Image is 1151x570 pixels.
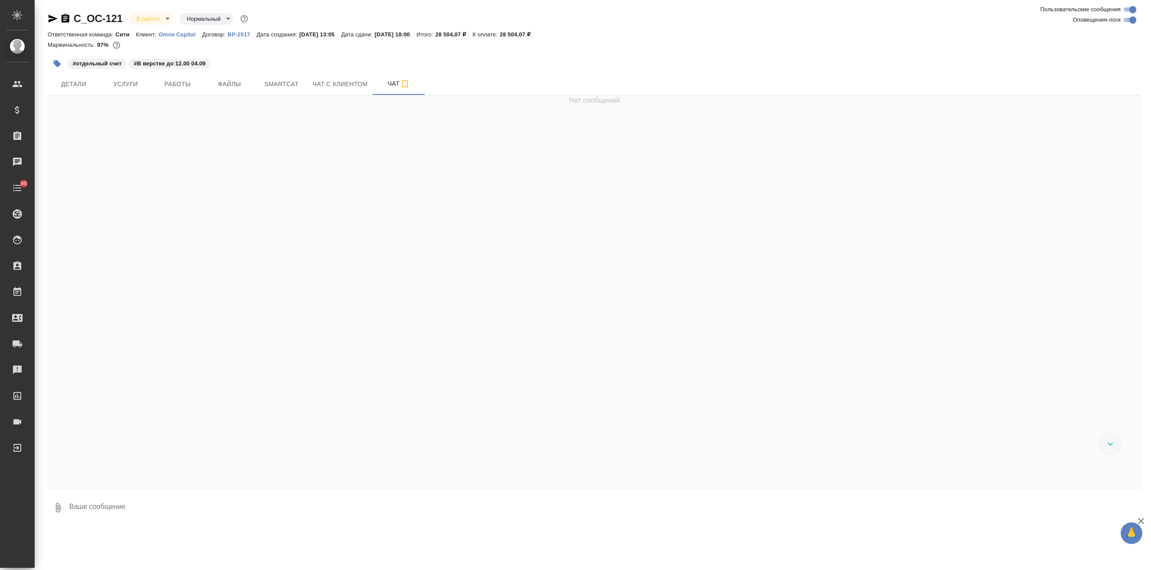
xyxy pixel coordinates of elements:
[158,31,202,38] p: Omne Capital
[97,42,110,48] p: 97%
[136,31,158,38] p: Клиент:
[1121,522,1142,544] button: 🙏
[569,95,620,106] span: Нет сообщений
[375,31,417,38] p: [DATE] 18:00
[202,31,228,38] p: Договор:
[1124,524,1139,542] span: 🙏
[2,177,32,199] a: 95
[257,31,299,38] p: Дата создания:
[134,59,206,68] p: #В верстке до 12.00 04.09
[53,79,94,90] span: Детали
[48,42,97,48] p: Маржинальность:
[227,30,256,38] a: ВР-2517
[128,59,212,67] span: В верстке до 12.00 04.09
[435,31,472,38] p: 28 504,07 ₽
[134,15,162,23] button: В работе
[299,31,341,38] p: [DATE] 13:05
[74,13,123,24] a: C_OC-121
[472,31,500,38] p: К оплате:
[60,13,71,24] button: Скопировать ссылку
[1073,16,1121,24] span: Оповещения-логи
[116,31,136,38] p: Сити
[1040,5,1121,14] span: Пользовательские сообщения
[209,79,250,90] span: Файлы
[48,13,58,24] button: Скопировать ссылку для ЯМессенджера
[500,31,537,38] p: 28 504,07 ₽
[16,179,32,188] span: 95
[227,31,256,38] p: ВР-2517
[73,59,122,68] p: #отдельный счет
[48,54,67,73] button: Добавить тэг
[184,15,223,23] button: Нормальный
[313,79,368,90] span: Чат с клиентом
[341,31,375,38] p: Дата сдачи:
[378,78,420,89] span: Чат
[239,13,250,24] button: Доп статусы указывают на важность/срочность заказа
[67,59,128,67] span: отдельный счет
[105,79,146,90] span: Услуги
[158,30,202,38] a: Omne Capital
[111,39,122,51] button: 625.00 RUB;
[417,31,435,38] p: Итого:
[261,79,302,90] span: Smartcat
[157,79,198,90] span: Работы
[48,31,116,38] p: Ответственная команда:
[180,13,233,25] div: В работе
[400,79,410,89] svg: Подписаться
[129,13,173,25] div: В работе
